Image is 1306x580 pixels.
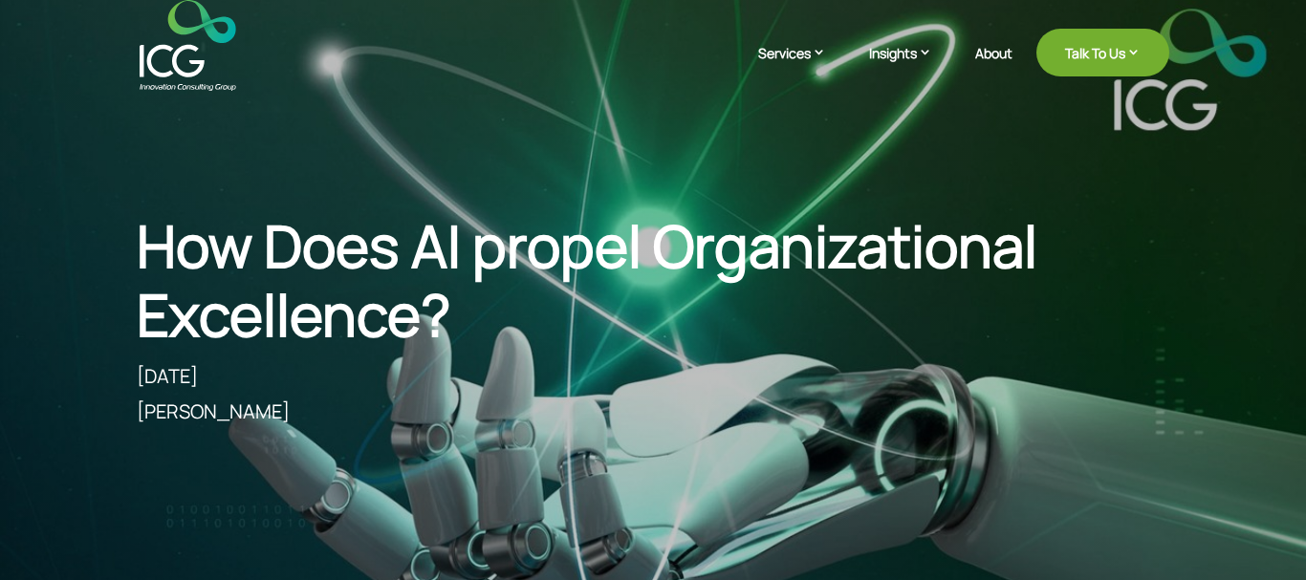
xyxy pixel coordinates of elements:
a: Services [758,43,845,91]
div: [DATE] [137,365,1169,388]
div: How Does AI propel Organizational Excellence? [137,211,1169,349]
a: About [975,46,1012,91]
a: Talk To Us [1036,29,1169,76]
a: Insights [869,43,951,91]
div: [PERSON_NAME] [137,400,1169,423]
